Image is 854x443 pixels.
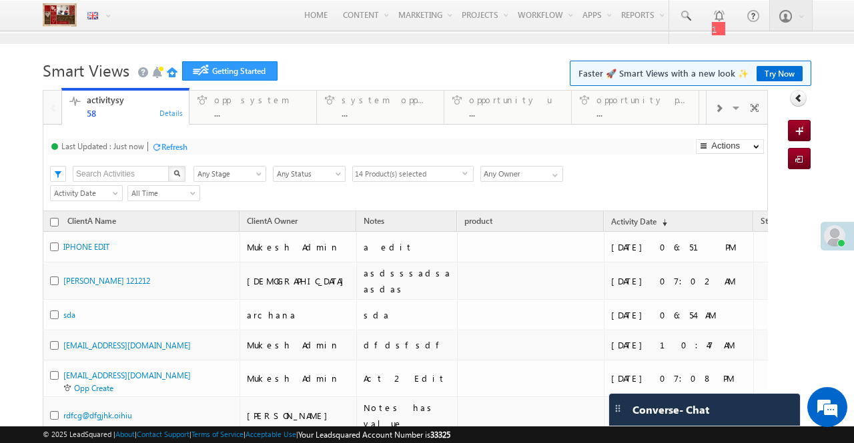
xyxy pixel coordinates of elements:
td: archana [240,300,356,330]
div: opp system [214,95,309,105]
a: About [115,430,135,438]
a: sda [63,310,75,320]
div: 58 [87,108,181,118]
span: sda [364,309,390,320]
div: Details [159,107,184,119]
a: activitysy58Details [61,88,189,125]
div: ... [342,108,436,118]
span: Activity Date [51,187,118,199]
img: Custom Logo [43,3,77,27]
div: opportunity u [469,95,564,105]
a: opportunity u... [444,91,572,124]
td: [DATE] 07:02 AM [604,262,753,300]
a: Status [754,214,789,231]
span: Smart Views [43,59,129,81]
div: 009-009, 01-Sample Product, 02-`~!@#$%^&*()_+{}|:"<>?/.,';\][=-, 03-<input type=text>, 04-गुलाबी,... [352,166,474,182]
td: Mukesh Admin [240,360,356,397]
div: system opp1 [342,95,436,105]
input: Type to Search [480,166,563,182]
a: Any Status [273,166,346,182]
td: Mukesh Admin [240,232,356,262]
a: Contact Support [137,430,189,438]
a: system opp1... [316,91,444,124]
div: ... [596,108,691,118]
span: 33325 [430,430,450,440]
a: opp system... [189,91,317,124]
span: product [464,216,492,226]
span: © 2025 LeadSquared | | | | | [43,428,450,441]
a: IPHONE EDIT [63,242,109,252]
a: Activity Date [50,185,123,201]
a: Opp Create [74,383,113,393]
td: [DATE] 07:08 PM [604,360,753,397]
span: Act 2 Edit [364,372,446,384]
a: All Time [127,185,200,201]
img: Search [173,170,180,177]
td: [DATE] 12:47 PM [604,397,753,435]
span: a edit [364,241,413,252]
div: activitysy [87,95,181,105]
td: [DEMOGRAPHIC_DATA] [240,262,356,300]
img: carter-drag [612,403,623,414]
span: Status [761,216,783,226]
span: All Time [128,187,195,199]
span: (sorted descending) [657,217,667,228]
span: asdsssadsa asdas [364,267,452,294]
span: 14 Product(s) selected [353,167,462,182]
span: Notes [357,214,391,231]
td: [DATE] 06:51 PM [604,232,753,262]
td: Mukesh Admin [240,330,356,361]
span: ClientA Name [61,214,123,231]
a: [PERSON_NAME] 121212 [63,276,150,286]
a: rdfcg@dfgjhk.oihiu [63,410,132,420]
td: [DATE] 10:47 AM [604,330,753,361]
span: Your Leadsquared Account Number is [298,430,450,440]
span: Converse - Chat [632,404,709,416]
a: [EMAIL_ADDRESS][DOMAIN_NAME] [63,340,191,350]
td: [DATE] 06:54 AM [604,300,753,330]
a: Acceptable Use [246,430,296,438]
div: ... [214,108,309,118]
td: [PERSON_NAME] [240,397,356,435]
a: Try Now [757,66,803,81]
input: Check all records [50,218,59,226]
a: Terms of Service [191,430,244,438]
div: ... [469,108,564,118]
a: Show All Items [545,167,562,180]
span: Any Status [274,168,341,180]
a: Any Stage [193,166,266,182]
div: Refresh [161,142,187,152]
input: Search Activities [73,166,169,182]
div: Last Updated : Just now [61,141,144,151]
div: opportunity page [596,95,691,105]
div: 1 [712,22,725,35]
a: Activity Date(sorted descending) [604,214,674,231]
a: Getting Started [182,61,278,81]
span: select [462,170,473,176]
span: Notes has value [364,402,436,429]
span: ClientA Owner [247,216,298,226]
a: [EMAIL_ADDRESS][DOMAIN_NAME] [63,370,191,380]
span: Any Stage [194,168,262,180]
button: Actions [696,139,764,154]
a: opportunity page... [571,91,699,124]
span: dfdsfsdf [364,339,446,350]
span: Faster 🚀 Smart Views with a new look ✨ [578,67,803,80]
